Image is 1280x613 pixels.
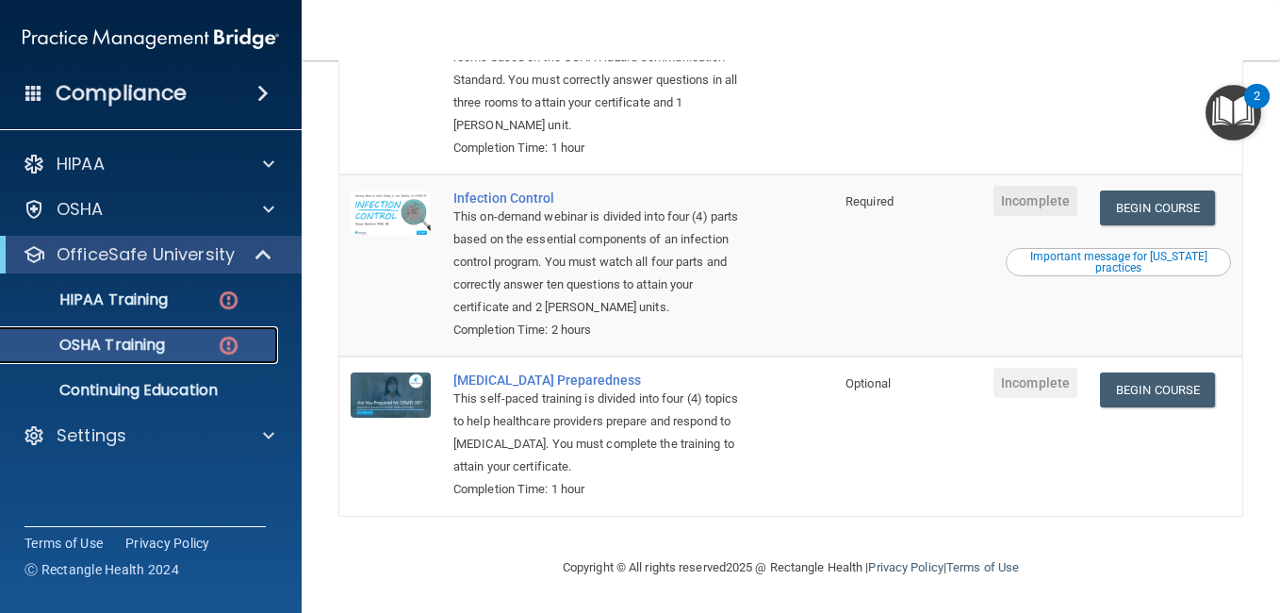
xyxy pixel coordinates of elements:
[447,538,1135,598] div: Copyright © All rights reserved 2025 @ Rectangle Health | |
[25,534,103,553] a: Terms of Use
[1100,191,1215,225] a: Begin Course
[453,388,740,478] div: This self-paced training is divided into four (4) topics to help healthcare providers prepare and...
[453,206,740,319] div: This on-demand webinar is divided into four (4) parts based on the essential components of an inf...
[1100,373,1215,407] a: Begin Course
[23,243,273,266] a: OfficeSafe University
[453,191,740,206] a: Infection Control
[453,137,740,159] div: Completion Time: 1 hour
[868,560,943,574] a: Privacy Policy
[845,376,891,390] span: Optional
[12,290,168,309] p: HIPAA Training
[453,319,740,341] div: Completion Time: 2 hours
[1254,96,1260,121] div: 2
[845,194,894,208] span: Required
[57,243,235,266] p: OfficeSafe University
[1009,251,1228,273] div: Important message for [US_STATE] practices
[12,381,270,400] p: Continuing Education
[23,198,274,221] a: OSHA
[57,153,105,175] p: HIPAA
[453,478,740,501] div: Completion Time: 1 hour
[453,373,740,388] a: [MEDICAL_DATA] Preparedness
[993,186,1077,216] span: Incomplete
[954,479,1257,555] iframe: Drift Widget Chat Controller
[993,368,1077,398] span: Incomplete
[453,24,740,137] div: This self-paced training is divided into three (3) rooms based on the OSHA Hazard Communication S...
[125,534,210,553] a: Privacy Policy
[946,560,1019,574] a: Terms of Use
[217,334,240,357] img: danger-circle.6113f641.png
[25,560,179,579] span: Ⓒ Rectangle Health 2024
[57,198,104,221] p: OSHA
[56,80,187,107] h4: Compliance
[1206,85,1261,141] button: Open Resource Center, 2 new notifications
[57,424,126,447] p: Settings
[12,336,165,355] p: OSHA Training
[217,289,240,312] img: danger-circle.6113f641.png
[23,424,274,447] a: Settings
[1006,248,1231,276] button: Read this if you are a dental practitioner in the state of CA
[23,20,279,58] img: PMB logo
[23,153,274,175] a: HIPAA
